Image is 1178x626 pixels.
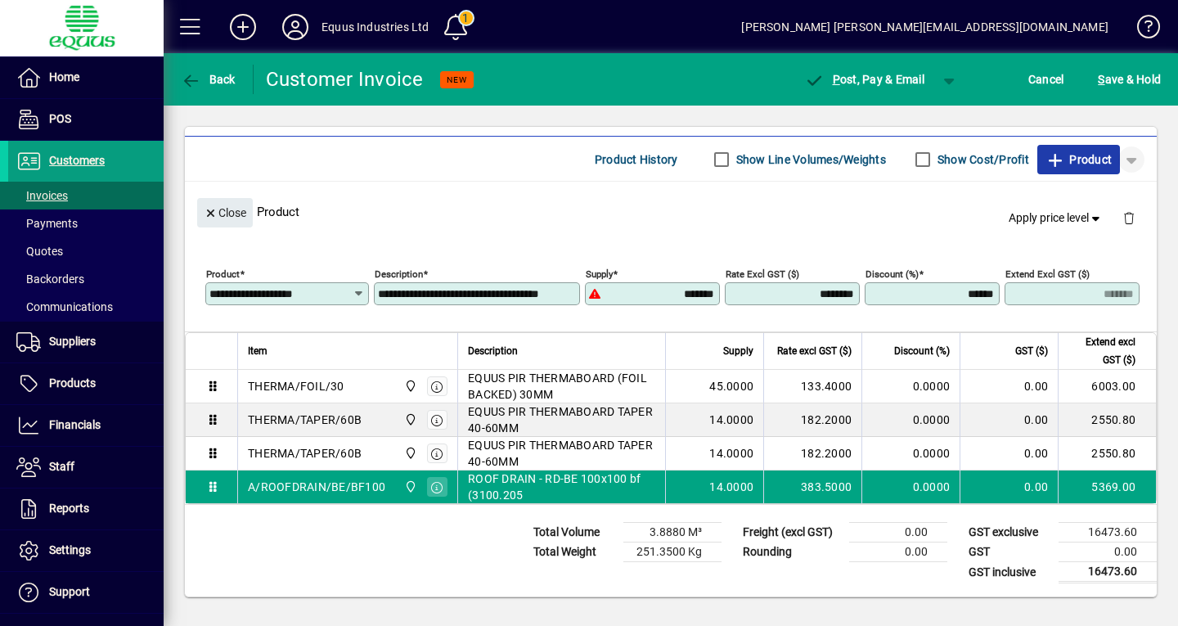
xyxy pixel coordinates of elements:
[16,272,84,286] span: Backorders
[248,378,344,394] div: THERMA/FOIL/30
[1058,403,1156,437] td: 2550.80
[8,572,164,613] a: Support
[849,543,947,562] td: 0.00
[16,217,78,230] span: Payments
[849,523,947,543] td: 0.00
[894,342,950,360] span: Discount (%)
[774,378,852,394] div: 133.4000
[49,502,89,515] span: Reports
[709,479,753,495] span: 14.0000
[1058,437,1156,471] td: 2550.80
[1109,210,1149,225] app-page-header-button: Delete
[735,543,849,562] td: Rounding
[8,209,164,237] a: Payments
[248,412,362,428] div: THERMA/TAPER/60B
[1045,146,1112,173] span: Product
[709,412,753,428] span: 14.0000
[595,146,678,173] span: Product History
[866,268,919,280] mat-label: Discount (%)
[960,437,1058,471] td: 0.00
[1059,523,1157,543] td: 16473.60
[8,182,164,209] a: Invoices
[960,471,1058,503] td: 0.00
[709,445,753,462] span: 14.0000
[49,112,71,125] span: POS
[1024,65,1068,94] button: Cancel
[321,14,429,40] div: Equus Industries Ltd
[723,342,753,360] span: Supply
[49,585,90,598] span: Support
[447,74,467,85] span: NEW
[49,335,96,348] span: Suppliers
[16,189,68,202] span: Invoices
[468,437,655,470] span: EQUUS PIR THERMABOARD TAPER 40-60MM
[1002,204,1110,233] button: Apply price level
[8,322,164,363] a: Suppliers
[1109,198,1149,237] button: Delete
[960,562,1059,583] td: GST inclusive
[777,342,852,360] span: Rate excl GST ($)
[861,370,960,403] td: 0.0000
[623,543,722,562] td: 251.3500 Kg
[960,370,1058,403] td: 0.00
[796,65,933,94] button: Post, Pay & Email
[8,237,164,265] a: Quotes
[248,445,362,462] div: THERMA/TAPER/60B
[269,12,321,42] button: Profile
[960,523,1059,543] td: GST exclusive
[1059,543,1157,562] td: 0.00
[181,73,236,86] span: Back
[185,182,1157,241] div: Product
[8,363,164,404] a: Products
[525,523,623,543] td: Total Volume
[16,245,63,258] span: Quotes
[1037,145,1120,174] button: Product
[8,447,164,488] a: Staff
[525,543,623,562] td: Total Weight
[266,66,424,92] div: Customer Invoice
[861,471,960,503] td: 0.0000
[934,151,1029,168] label: Show Cost/Profit
[1059,562,1157,583] td: 16473.60
[741,14,1108,40] div: [PERSON_NAME] [PERSON_NAME][EMAIL_ADDRESS][DOMAIN_NAME]
[49,70,79,83] span: Home
[861,403,960,437] td: 0.0000
[1125,3,1158,56] a: Knowledge Base
[1094,65,1165,94] button: Save & Hold
[1068,333,1135,369] span: Extend excl GST ($)
[177,65,240,94] button: Back
[833,73,840,86] span: P
[804,73,924,86] span: ost, Pay & Email
[248,479,385,495] div: A/ROOFDRAIN/BE/BF100
[8,405,164,446] a: Financials
[468,342,518,360] span: Description
[8,293,164,321] a: Communications
[400,478,419,496] span: 1D DIRECT SHPMENTS
[400,411,419,429] span: 1D DIRECT SHPMENTS
[1009,209,1104,227] span: Apply price level
[1005,268,1090,280] mat-label: Extend excl GST ($)
[217,12,269,42] button: Add
[1098,66,1161,92] span: ave & Hold
[709,378,753,394] span: 45.0000
[1028,66,1064,92] span: Cancel
[468,370,655,403] span: EQUUS PIR THERMABOARD (FOIL BACKED) 30MM
[1015,342,1048,360] span: GST ($)
[1058,471,1156,503] td: 5369.00
[726,268,799,280] mat-label: Rate excl GST ($)
[861,437,960,471] td: 0.0000
[197,198,253,227] button: Close
[49,460,74,473] span: Staff
[375,268,423,280] mat-label: Description
[468,471,655,503] span: ROOF DRAIN - RD-BE 100x100 bf (3100.205
[960,403,1058,437] td: 0.00
[1058,370,1156,403] td: 6003.00
[8,265,164,293] a: Backorders
[206,268,240,280] mat-label: Product
[164,65,254,94] app-page-header-button: Back
[248,342,268,360] span: Item
[1098,73,1104,86] span: S
[733,151,886,168] label: Show Line Volumes/Weights
[16,300,113,313] span: Communications
[193,205,257,219] app-page-header-button: Close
